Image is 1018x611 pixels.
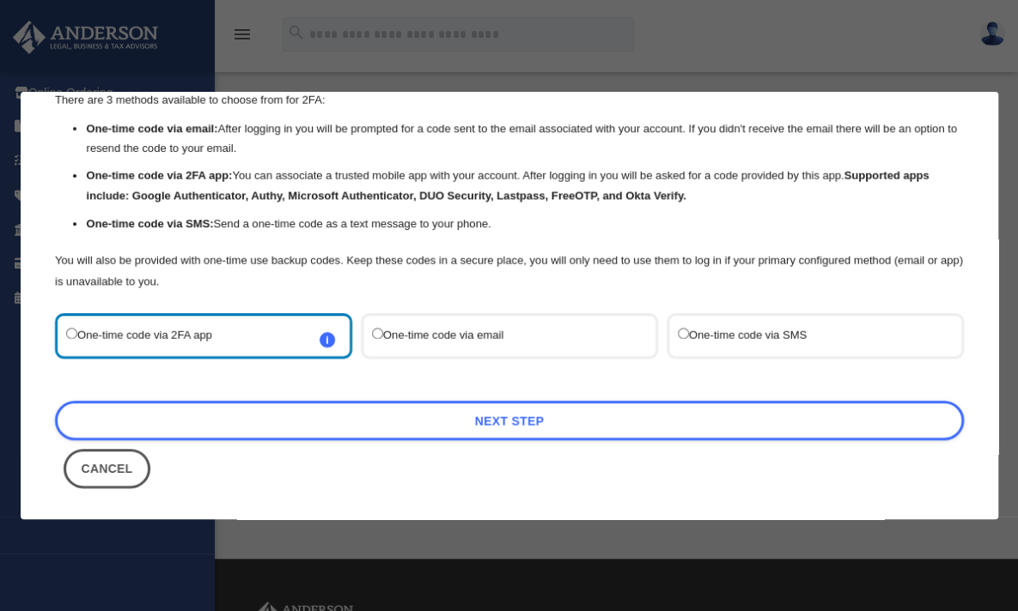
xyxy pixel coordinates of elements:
[677,324,935,348] label: One-time code via SMS
[320,332,335,348] span: i
[86,169,929,202] strong: Supported apps include: Google Authenticator, Authy, Microsoft Authenticator, DUO Security, Lastp...
[66,328,77,339] input: One-time code via 2FA appi
[86,166,963,206] li: You can associate a trusted mobile app with your account. After logging in you will be asked for ...
[66,324,324,348] label: One-time code via 2FA app
[86,217,213,230] strong: One-time code via SMS:
[86,169,232,182] strong: One-time code via 2FA app:
[372,328,383,339] input: One-time code via email
[64,449,150,488] button: Close this dialog window
[677,328,688,339] input: One-time code via SMS
[86,122,217,135] strong: One-time code via email:
[55,401,964,440] a: Next Step
[55,251,964,292] p: You will also be provided with one-time use backup codes. Keep these codes in a secure place, you...
[86,215,963,234] li: Send a one-time code as a text message to your phone.
[55,57,964,292] div: There are 3 methods available to choose from for 2FA:
[372,324,630,348] label: One-time code via email
[86,119,963,159] li: After logging in you will be prompted for a code sent to the email associated with your account. ...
